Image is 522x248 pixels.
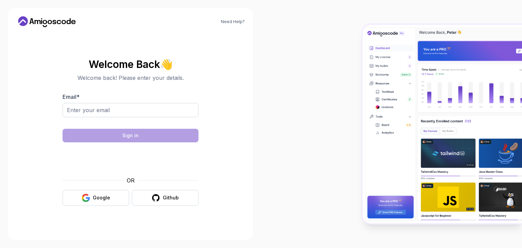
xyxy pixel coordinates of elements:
[93,194,110,201] div: Google
[63,93,80,100] label: Email *
[16,16,77,27] a: Home link
[63,190,129,206] button: Google
[122,132,139,139] div: Sign in
[221,19,245,24] a: Need Help?
[132,190,198,206] button: Github
[127,176,135,184] p: OR
[63,103,198,117] input: Enter your email
[79,146,182,172] iframe: Widget containing checkbox for hCaptcha security challenge
[63,129,198,142] button: Sign in
[363,25,522,223] img: Amigoscode Dashboard
[163,194,179,201] div: Github
[160,58,173,70] span: 👋
[63,74,198,82] p: Welcome back! Please enter your details.
[63,59,198,70] h2: Welcome Back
